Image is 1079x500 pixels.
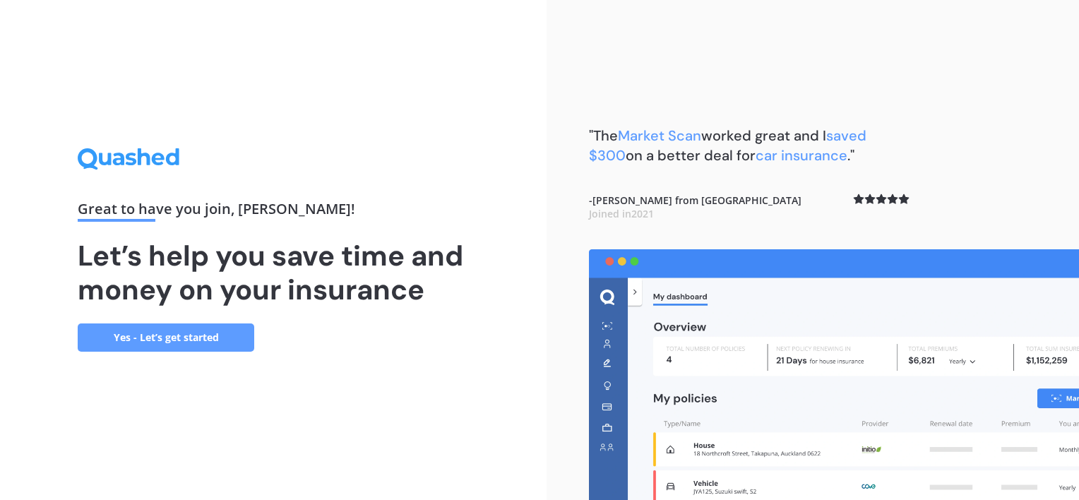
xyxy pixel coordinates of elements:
a: Yes - Let’s get started [78,323,254,352]
h1: Let’s help you save time and money on your insurance [78,239,469,306]
span: saved $300 [589,126,866,165]
span: Joined in 2021 [589,207,654,220]
span: Market Scan [618,126,701,145]
div: Great to have you join , [PERSON_NAME] ! [78,202,469,222]
b: "The worked great and I on a better deal for ." [589,126,866,165]
b: - [PERSON_NAME] from [GEOGRAPHIC_DATA] [589,194,801,221]
span: car insurance [756,146,847,165]
img: dashboard.webp [589,249,1079,500]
